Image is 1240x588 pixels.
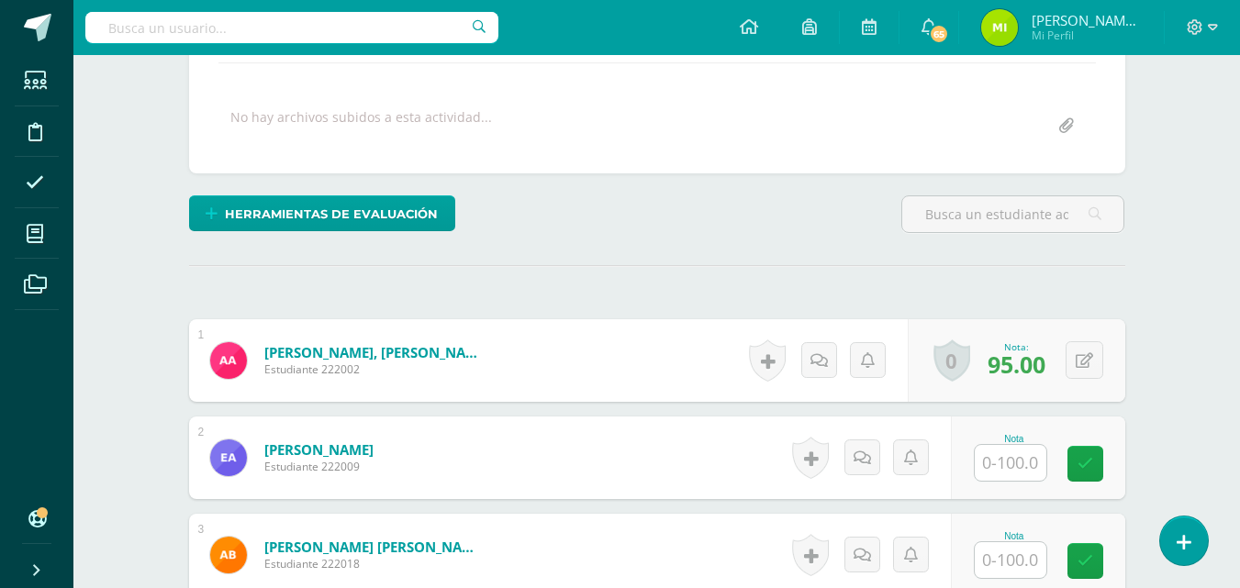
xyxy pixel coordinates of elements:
[933,339,970,382] a: 0
[230,108,492,144] div: No hay archivos subidos a esta actividad...
[210,342,247,379] img: ea1534fd2768a5f9571db9139f56b40b.png
[264,361,485,377] span: Estudiante 222002
[264,440,374,459] a: [PERSON_NAME]
[974,434,1055,444] div: Nota
[988,349,1045,380] span: 95.00
[988,340,1045,353] div: Nota:
[264,538,485,556] a: [PERSON_NAME] [PERSON_NAME]
[981,9,1018,46] img: 7083528cf830f4a114e6d6bae7e1180e.png
[975,445,1046,481] input: 0-100.0
[264,459,374,474] span: Estudiante 222009
[974,531,1055,541] div: Nota
[1032,28,1142,43] span: Mi Perfil
[210,439,247,476] img: 0c977b8972d78b2ab1c446d05ebde271.png
[189,195,455,231] a: Herramientas de evaluación
[1032,11,1142,29] span: [PERSON_NAME] de la [PERSON_NAME]
[210,537,247,573] img: ebab021af3df7c71433e42b914a4afe1.png
[85,12,498,43] input: Busca un usuario...
[225,197,438,231] span: Herramientas de evaluación
[264,556,485,571] span: Estudiante 222018
[902,196,1123,232] input: Busca un estudiante aquí...
[929,24,949,44] span: 65
[975,542,1046,578] input: 0-100.0
[264,343,485,361] a: [PERSON_NAME], [PERSON_NAME]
